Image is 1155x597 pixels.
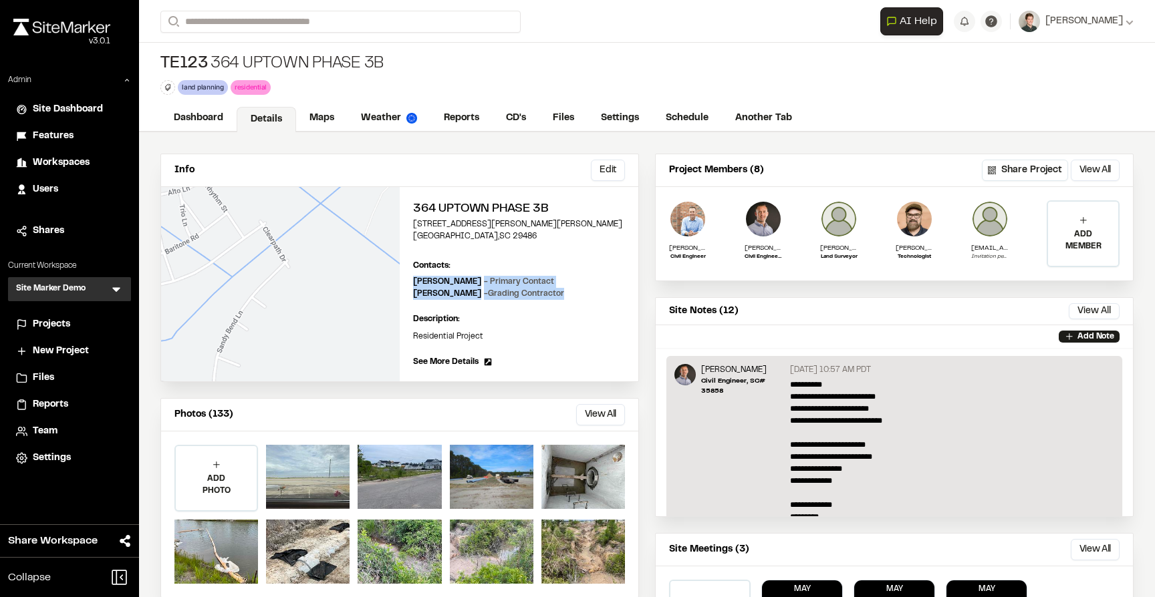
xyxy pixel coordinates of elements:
a: Details [237,107,296,132]
a: Users [16,182,123,197]
img: Shaan Hurley [896,200,933,238]
a: CD's [493,106,539,131]
h3: Site Marker Demo [16,282,86,296]
p: [PERSON_NAME] [701,364,785,376]
div: Oh geez...please don't... [13,35,110,47]
p: [PERSON_NAME] [413,288,564,300]
span: Collapse [8,570,51,586]
p: May [946,583,1027,595]
a: Workspaces [16,156,123,170]
p: [PERSON_NAME] [413,276,554,288]
p: ADD PHOTO [176,473,257,497]
a: Another Tab [722,106,805,131]
span: [PERSON_NAME] [1045,14,1123,29]
p: [DATE] 10:57 AM PDT [790,364,871,376]
a: Settings [588,106,652,131]
p: Invitation pending [971,253,1009,261]
a: Dashboard [160,106,237,131]
div: land planning [178,80,228,94]
p: [PERSON_NAME] [820,243,858,253]
button: View All [576,404,625,425]
button: Search [160,11,184,33]
p: Site Notes (12) [669,304,739,319]
p: Civil Engineer, SC# 35858 [701,376,785,396]
button: Edit [591,160,625,181]
p: Admin [8,74,31,86]
a: Projects [16,317,123,332]
img: Landon Messal [745,200,782,238]
div: residential [231,80,271,94]
span: - Primary Contact [484,278,554,285]
p: [PERSON_NAME] [896,243,933,253]
span: Files [33,371,54,385]
span: Features [33,129,74,144]
span: Users [33,182,58,197]
button: Open AI Assistant [880,7,943,35]
p: Land Surveyor [820,253,858,261]
img: Landon Messal [669,200,707,238]
span: Projects [33,317,70,332]
p: Technologist [896,253,933,261]
p: Info [174,163,195,178]
span: Site Dashboard [33,102,103,117]
p: [GEOGRAPHIC_DATA] , SC 29486 [413,230,625,242]
a: Settings [16,451,123,465]
span: See More Details [413,356,479,368]
img: user_empty.png [971,200,1009,238]
img: Alan Gilbert [820,200,858,238]
a: Site Dashboard [16,102,123,117]
p: Add Note [1077,331,1114,343]
a: Weather [348,106,430,131]
p: [PERSON_NAME] [745,243,782,253]
span: Share Workspace [8,533,98,549]
span: AI Help [900,13,937,29]
img: Landon Messal [674,364,696,385]
p: Civil Engineer, SC# 35858 [745,253,782,261]
img: precipai.png [406,113,417,124]
p: [STREET_ADDRESS][PERSON_NAME][PERSON_NAME] [413,218,625,230]
button: View All [1071,539,1120,560]
span: New Project [33,344,89,359]
button: [PERSON_NAME] [1019,11,1134,32]
h2: 364 Uptown Phase 3B [413,200,625,218]
p: Residential Project [413,331,625,343]
p: May [854,583,934,595]
span: Team [33,424,57,439]
a: New Project [16,344,123,359]
a: Maps [296,106,348,131]
a: Files [16,371,123,385]
a: Team [16,424,123,439]
button: View All [1071,160,1120,181]
a: Reports [430,106,493,131]
p: Civil Engineer [669,253,707,261]
button: Edit Tags [160,80,175,95]
button: View All [1069,303,1120,319]
p: Site Meetings (3) [669,542,749,557]
a: Schedule [652,106,722,131]
span: Workspaces [33,156,90,170]
p: May [762,583,842,595]
p: [PERSON_NAME] [669,243,707,253]
a: Shares [16,224,123,238]
span: TE123 [160,53,208,75]
p: Photos (133) [174,407,233,422]
span: Reports [33,397,68,412]
button: Share Project [982,160,1068,181]
img: User [1019,11,1040,32]
span: Shares [33,224,64,238]
p: ADD MEMBER [1048,228,1118,252]
div: Open AI Assistant [880,7,948,35]
span: Settings [33,451,71,465]
p: Project Members (8) [669,163,764,178]
p: Current Workspace [8,260,131,272]
p: Description: [413,313,625,325]
div: 364 Uptown Phase 3B [160,53,384,75]
a: Features [16,129,123,144]
a: Files [539,106,588,131]
img: rebrand.png [13,19,110,35]
a: Reports [16,397,123,412]
p: Contacts: [413,260,451,272]
span: - Grading Contractor [484,290,564,297]
p: [EMAIL_ADDRESS][DOMAIN_NAME] [971,243,1009,253]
